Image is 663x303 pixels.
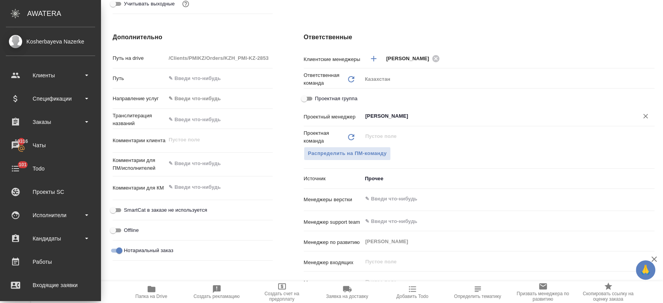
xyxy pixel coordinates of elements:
[304,129,347,145] p: Проектная команда
[136,294,167,299] span: Папка на Drive
[315,95,357,103] span: Проектная группа
[10,138,33,145] span: 19316
[650,58,652,59] button: Open
[6,279,95,291] div: Входящие заявки
[6,70,95,81] div: Клиенты
[113,95,166,103] p: Направление услуг
[119,281,184,303] button: Папка на Drive
[193,294,240,299] span: Создать рекламацию
[124,247,173,254] span: Нотариальный заказ
[364,49,383,68] button: Добавить менеджера
[14,161,31,169] span: 101
[304,279,362,287] p: Менеджер по продажам
[124,206,207,214] span: SmartCat в заказе не используется
[304,71,347,87] p: Ответственная команда
[6,37,95,46] div: Kosherbayeva Nazerke
[380,281,445,303] button: Добавить Todo
[364,194,626,204] input: ✎ Введи что-нибудь
[580,291,636,302] span: Скопировать ссылку на оценку заказа
[386,54,442,63] div: [PERSON_NAME]
[2,275,99,295] a: Входящие заявки
[113,54,166,62] p: Путь на drive
[6,209,95,221] div: Исполнители
[6,256,95,268] div: Работы
[113,112,166,127] p: Транслитерация названий
[304,33,654,42] h4: Ответственные
[113,33,273,42] h4: Дополнительно
[315,281,380,303] button: Заявка на доставку
[304,56,362,63] p: Клиентские менеджеры
[304,259,362,266] p: Менеджер входящих
[304,196,362,204] p: Менеджеры верстки
[254,291,310,302] span: Создать счет на предоплату
[576,281,641,303] button: Скопировать ссылку на оценку заказа
[6,139,95,151] div: Чаты
[6,233,95,244] div: Кандидаты
[113,137,166,145] p: Комментарии клиента
[2,182,99,202] a: Проекты SC
[304,175,362,183] p: Источник
[650,115,652,117] button: Open
[113,75,166,82] p: Путь
[510,281,576,303] button: Призвать менеджера по развитию
[454,294,501,299] span: Определить тематику
[362,73,654,86] div: Казахстан
[640,111,651,122] button: Очистить
[304,147,391,160] button: Распределить на ПМ-команду
[6,116,95,128] div: Заказы
[364,257,636,266] input: Пустое поле
[6,93,95,104] div: Спецификации
[650,198,652,200] button: Open
[124,226,139,234] span: Offline
[27,6,101,21] div: AWATERA
[184,281,249,303] button: Создать рекламацию
[445,281,510,303] button: Определить тематику
[6,163,95,174] div: Todo
[362,172,654,185] div: Прочее
[308,149,387,158] span: Распределить на ПМ-команду
[169,95,263,103] div: ✎ Введи что-нибудь
[166,52,272,64] input: Пустое поле
[515,291,571,302] span: Призвать менеджера по развитию
[650,221,652,222] button: Open
[113,157,166,172] p: Комментарии для ПМ/исполнителей
[2,252,99,272] a: Работы
[113,184,166,192] p: Комментарии для КМ
[6,186,95,198] div: Проекты SC
[639,262,652,278] span: 🙏
[166,73,272,84] input: ✎ Введи что-нибудь
[166,92,272,105] div: ✎ Введи что-нибудь
[386,55,434,63] span: [PERSON_NAME]
[364,216,626,226] input: ✎ Введи что-нибудь
[326,294,368,299] span: Заявка на доставку
[249,281,315,303] button: Создать счет на предоплату
[2,159,99,178] a: 101Todo
[2,136,99,155] a: 19316Чаты
[364,132,636,141] input: Пустое поле
[304,239,362,246] p: Менеджер по развитию
[304,113,362,121] p: Проектный менеджер
[396,294,428,299] span: Добавить Todo
[166,114,272,125] input: ✎ Введи что-нибудь
[636,260,655,280] button: 🙏
[364,277,636,286] input: Пустое поле
[304,218,362,226] p: Менеджер support team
